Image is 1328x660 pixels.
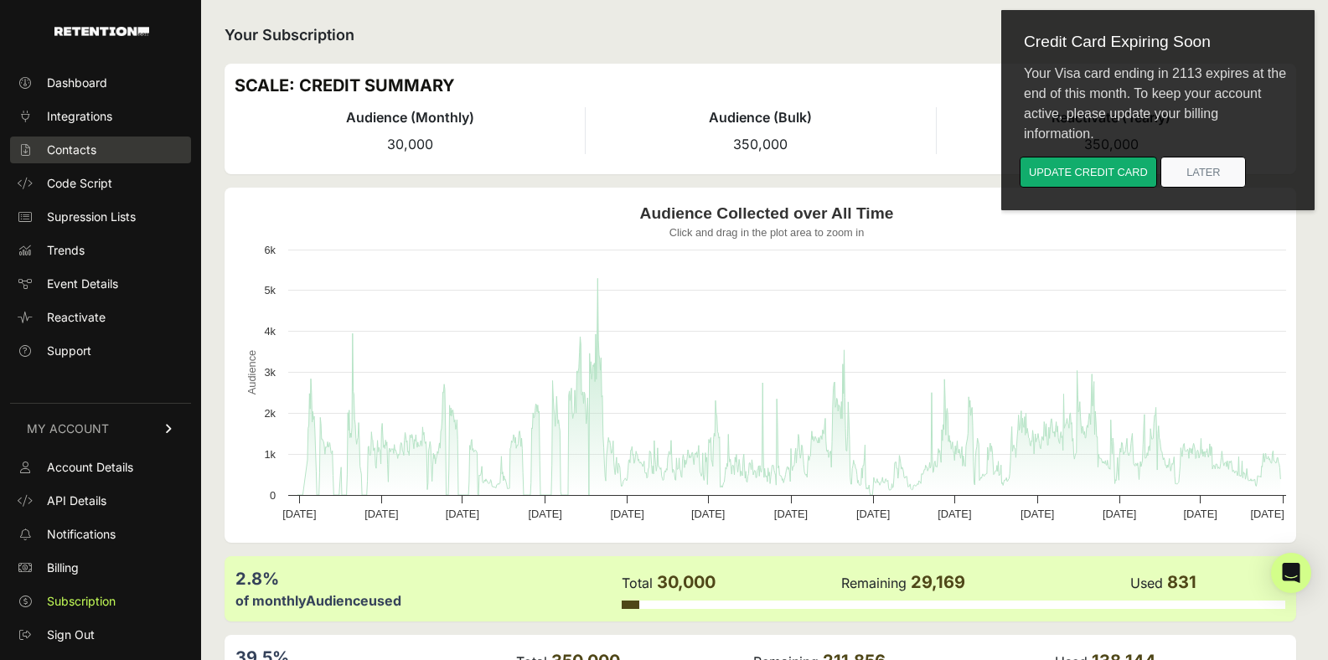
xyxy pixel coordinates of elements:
[47,309,106,326] span: Reactivate
[10,170,191,197] a: Code Script
[10,103,191,130] a: Integrations
[10,70,191,96] a: Dashboard
[10,454,191,481] a: Account Details
[10,487,191,514] a: API Details
[10,554,191,581] a: Billing
[10,621,191,648] a: Sign Out
[47,142,96,158] span: Contacts
[47,175,112,192] span: Code Script
[10,338,191,364] a: Support
[364,508,398,520] text: [DATE]
[10,521,191,548] a: Notifications
[733,136,788,152] span: 350,000
[529,508,562,520] text: [DATE]
[387,136,433,152] span: 30,000
[47,626,95,643] span: Sign Out
[47,459,133,476] span: Account Details
[10,271,191,297] a: Event Details
[10,403,191,454] a: MY ACCOUNT
[938,508,971,520] text: [DATE]
[264,325,276,338] text: 4k
[10,304,191,331] a: Reactivate
[446,508,479,520] text: [DATE]
[611,508,644,520] text: [DATE]
[47,526,116,543] span: Notifications
[1021,508,1054,520] text: [DATE]
[841,575,907,591] label: Remaining
[47,209,136,225] span: Supression Lists
[10,237,191,264] a: Trends
[245,350,258,394] text: Audience
[235,74,1286,97] h3: SCALE: CREDIT SUMMARY
[264,284,276,296] text: 5k
[235,198,1299,533] svg: Audience Collected over All Time
[669,226,865,239] text: Click and drag in the plot area to zoom in
[10,137,191,163] a: Contacts
[47,108,112,125] span: Integrations
[47,276,118,292] span: Event Details
[691,508,725,520] text: [DATE]
[10,20,303,51] div: Credit Card Expiring Soon
[159,157,245,188] button: Later
[264,407,276,420] text: 2k
[306,592,369,609] label: Audience
[264,244,276,256] text: 6k
[640,204,894,222] text: Audience Collected over All Time
[586,107,935,127] h4: Audience (Bulk)
[1103,508,1136,520] text: [DATE]
[1183,508,1217,520] text: [DATE]
[937,107,1286,127] h4: Reactivate (Yearly)
[856,508,890,520] text: [DATE]
[235,590,620,611] div: of monthly used
[18,157,156,188] button: Update credit card
[282,508,316,520] text: [DATE]
[47,593,116,610] span: Subscription
[47,343,91,359] span: Support
[774,508,808,520] text: [DATE]
[47,75,107,91] span: Dashboard
[54,27,149,36] img: Retention.com
[47,559,79,576] span: Billing
[264,448,276,461] text: 1k
[10,588,191,615] a: Subscription
[657,572,716,592] span: 30,000
[911,572,965,592] span: 29,169
[1250,508,1284,520] text: [DATE]
[1130,575,1163,591] label: Used
[10,204,191,230] a: Supression Lists
[27,420,109,437] span: MY ACCOUNT
[622,575,653,591] label: Total
[1167,572,1196,592] span: 831
[270,489,276,502] text: 0
[225,23,1296,47] h2: Your Subscription
[47,492,106,509] span: API Details
[264,366,276,379] text: 3k
[235,567,620,590] div: 2.8%
[10,51,303,157] div: Your Visa card ending in 2113 expires at the end of this month. To keep your account active, plea...
[235,107,585,127] h4: Audience (Monthly)
[1271,553,1311,593] div: Open Intercom Messenger
[47,242,85,259] span: Trends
